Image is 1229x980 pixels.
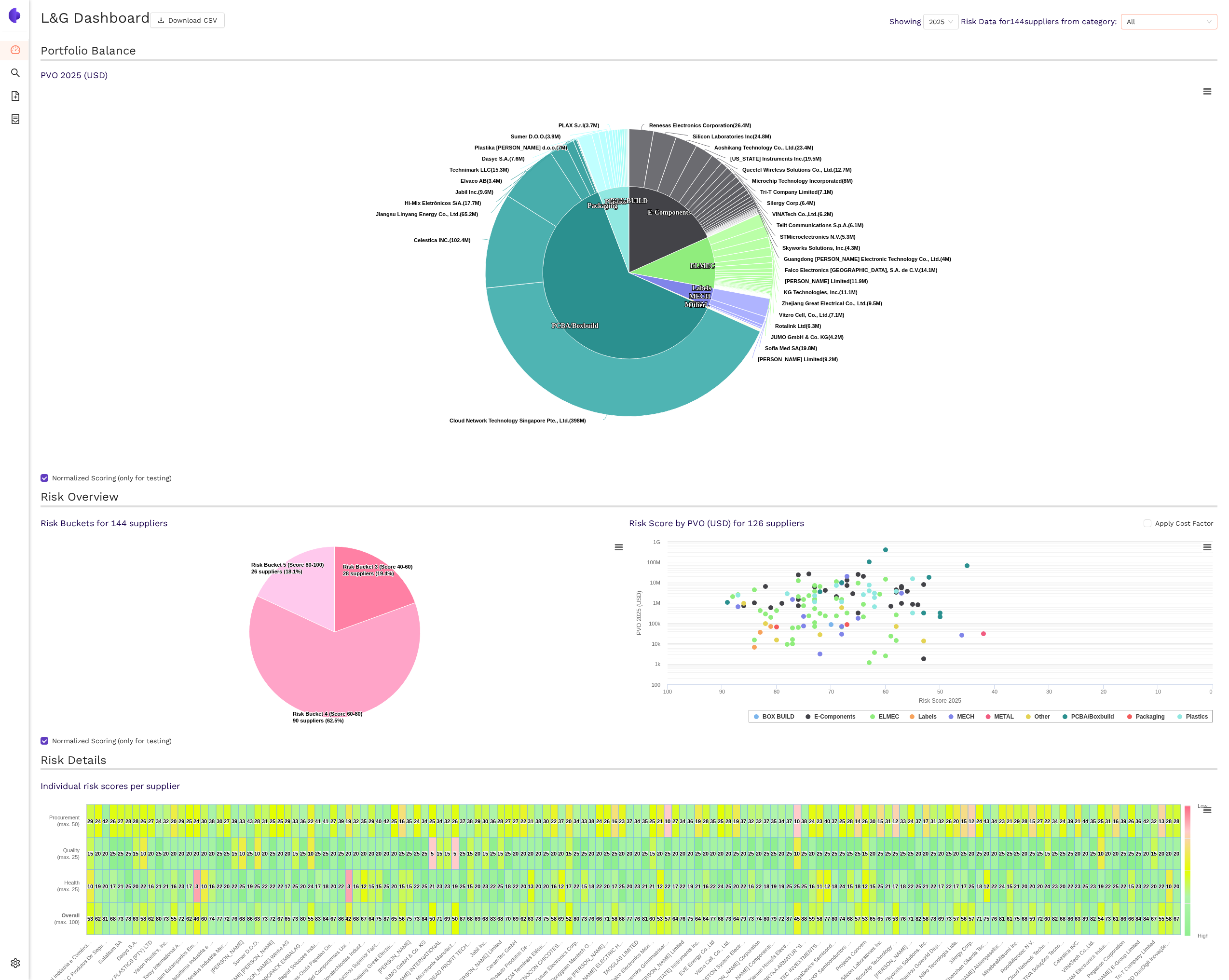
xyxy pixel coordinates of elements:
[652,682,660,688] text: 100
[771,334,844,340] text: (4.2M)
[460,818,465,824] text: 37
[652,641,660,647] text: 10k
[1151,519,1217,529] span: Apply Cost Factor
[923,818,929,824] text: 17
[983,818,989,824] text: 43
[782,245,845,251] tspan: Skyworks Solutions, Inc.
[730,156,803,162] tspan: [US_STATE] Instruments Inc.
[612,818,617,824] text: 16
[1127,14,1212,29] span: All
[552,322,599,329] text: PCBA/Boxbuild
[1029,818,1035,824] text: 15
[976,818,983,824] text: 24
[369,818,374,824] text: 29
[649,122,751,128] text: (26.4M)
[636,591,642,635] text: PVO 2025 (USD)
[655,661,660,667] text: 1k
[511,134,561,139] text: (3.9M)
[756,818,762,824] text: 32
[889,14,1217,29] div: Showing Risk Data for 144 suppliers from category:
[110,818,116,824] text: 26
[178,851,184,857] text: 20
[343,564,413,576] text: 28 suppliers (19.4%)
[270,818,275,824] text: 25
[158,17,164,25] span: download
[785,267,938,273] text: (14.1M)
[782,300,867,306] tspan: Zhejiang Great Electrical Co., Ltd.
[1135,818,1141,824] text: 36
[376,211,478,217] text: (65.2M)
[1120,818,1126,824] text: 39
[772,211,833,217] text: (6.2M)
[505,818,511,824] text: 27
[482,818,488,824] text: 30
[649,818,655,824] text: 25
[649,122,733,128] tspan: Renesas Electronics Corporation
[719,689,725,694] text: 90
[1113,818,1119,824] text: 16
[11,88,20,107] span: file-add
[634,818,641,824] text: 34
[254,818,260,824] text: 28
[771,818,777,824] text: 35
[784,289,858,295] text: (11.1M)
[693,134,753,139] tspan: Silicon Laboratories Inc
[11,955,20,974] span: setting
[455,189,493,195] text: (9.6M)
[1128,818,1134,824] text: 26
[41,752,1217,771] h2: Risk Details
[900,818,906,824] text: 33
[918,713,937,720] text: Labels
[1067,818,1073,824] text: 39
[535,818,541,824] text: 38
[714,145,813,150] text: (23.4M)
[777,222,863,228] text: (6.1M)
[41,70,108,80] span: PVO 2025 (USD)
[201,851,207,857] text: 20
[760,189,833,195] text: (7.1M)
[862,818,868,824] text: 26
[574,818,580,824] text: 34
[559,122,584,128] tspan: PLAX S.r.l
[957,713,974,720] text: MECH
[892,818,898,824] text: 12
[1155,689,1161,694] text: 10
[714,145,795,150] tspan: Aoshikang Technology Co., Ltd.
[596,818,602,824] text: 24
[308,818,314,824] text: 22
[785,278,849,284] tspan: [PERSON_NAME] Limited
[551,818,557,824] text: 22
[752,178,853,184] text: (8M)
[794,818,800,824] text: 10
[148,818,154,824] text: 27
[186,851,192,857] text: 20
[1022,818,1027,824] text: 28
[653,600,660,606] text: 1M
[775,323,821,329] text: (6.3M)
[361,818,367,824] text: 35
[1151,818,1157,824] text: 32
[461,178,502,184] text: (3.4M)
[444,818,450,824] text: 32
[782,300,882,306] text: (9.5M)
[908,818,914,824] text: 24
[559,122,600,128] text: (3.7M)
[217,818,222,824] text: 30
[1098,818,1104,824] text: 25
[692,285,711,292] text: Labels
[323,818,328,824] text: 41
[475,145,567,150] text: (7M)
[629,517,804,529] span: Risk Score by PVO (USD) for 126 suppliers
[725,818,731,824] text: 28
[209,851,215,857] text: 20
[437,818,443,824] text: 34
[482,156,509,162] tspan: Dasyc S.A.
[689,293,710,300] text: MECH
[782,245,860,251] text: (4.3M)
[730,156,821,162] text: (19.5M)
[87,851,93,857] text: 15
[1105,818,1111,824] text: 31
[1186,713,1208,720] text: Plastics
[293,711,363,717] tspan: Risk Bucket 4 (Score 60-80)
[345,818,351,824] text: 19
